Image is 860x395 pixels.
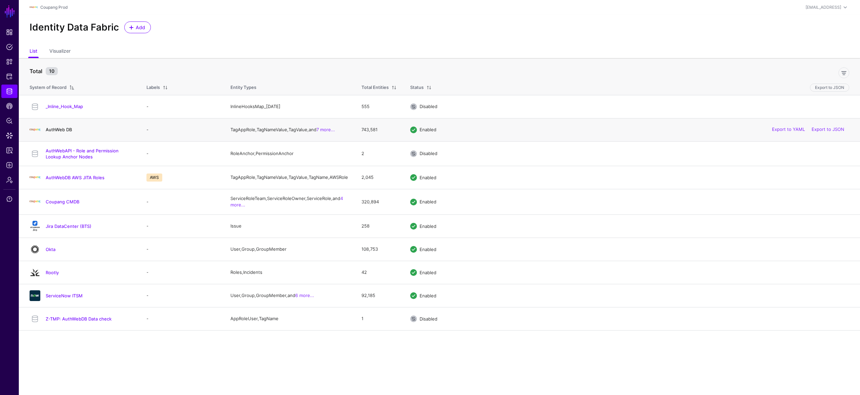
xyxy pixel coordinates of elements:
td: - [140,189,224,214]
td: User, Group, GroupMember, and [224,284,355,307]
td: InlineHooksMap_[DATE] [224,95,355,118]
div: System of Record [30,84,67,91]
td: 258 [355,214,403,238]
td: AppRoleUser, TagName [224,307,355,330]
td: - [140,238,224,261]
a: Okta [46,247,55,252]
a: SGNL [4,4,15,19]
td: - [140,214,224,238]
img: svg+xml;base64,PHN2ZyB3aWR0aD0iNjQiIGhlaWdodD0iNjQiIHZpZXdCb3g9IjAgMCA2NCA2NCIgZmlsbD0ibm9uZSIgeG... [30,290,40,301]
td: ServiceRoleTeam, ServiceRoleOwner, ServiceRole, and [224,189,355,214]
img: svg+xml;base64,PHN2ZyB3aWR0aD0iNjQiIGhlaWdodD0iNjQiIHZpZXdCb3g9IjAgMCA2NCA2NCIgZmlsbD0ibm9uZSIgeG... [30,244,40,255]
td: RoleAnchor, PermissionAnchor [224,141,355,166]
a: Dashboard [1,26,17,39]
span: Reports [6,147,13,154]
td: 555 [355,95,403,118]
td: 743,581 [355,118,403,141]
span: Policies [6,44,13,50]
td: - [140,284,224,307]
td: - [140,118,224,141]
a: Coupang CMDB [46,199,79,204]
a: Admin [1,173,17,187]
a: Jira DataCenter (BTS) [46,224,91,229]
a: ServiceNow ITSM [46,293,83,298]
a: Visualizer [49,45,71,58]
a: Protected Systems [1,70,17,83]
a: Export to YAML [772,127,805,132]
a: Z-TMP: AuthWebDB Data check [46,316,112,322]
a: 7 more... [316,127,335,132]
a: CAEP Hub [1,99,17,113]
a: _Inline_Hook_Map [46,104,83,109]
a: Data Lens [1,129,17,142]
a: Add [124,21,151,33]
span: Enabled [420,269,436,275]
td: TagAppRole, TagNameValue, TagValue, and [224,118,355,141]
a: Export to JSON [812,127,844,132]
span: Enabled [420,175,436,180]
td: 2,045 [355,166,403,189]
small: 10 [46,67,58,75]
td: 320,894 [355,189,403,214]
a: Logs [1,158,17,172]
span: Disabled [420,104,437,109]
span: Disabled [420,316,437,321]
td: User, Group, GroupMember [224,238,355,261]
a: Rootly [46,270,59,275]
div: Total Entities [361,84,389,91]
td: - [140,95,224,118]
img: svg+xml;base64,PHN2ZyB3aWR0aD0iMTQxIiBoZWlnaHQ9IjE2NCIgdmlld0JveD0iMCAwIDE0MSAxNjQiIGZpbGw9Im5vbm... [30,221,40,232]
td: - [140,141,224,166]
a: Reports [1,144,17,157]
img: svg+xml;base64,PHN2ZyBpZD0iTG9nbyIgeG1sbnM9Imh0dHA6Ly93d3cudzMub3JnLzIwMDAvc3ZnIiB3aWR0aD0iMTIxLj... [30,3,38,11]
td: 108,753 [355,238,403,261]
span: Identity Data Fabric [6,88,13,95]
span: Admin [6,177,13,183]
td: 92,185 [355,284,403,307]
td: 2 [355,141,403,166]
td: - [140,307,224,330]
span: AWS [146,174,162,182]
span: CAEP Hub [6,103,13,109]
span: Snippets [6,58,13,65]
span: Enabled [420,223,436,229]
td: 1 [355,307,403,330]
a: AuthWebAPI - Role and Permission Lookup Anchor Nodes [46,148,119,159]
span: Entity Types [230,85,256,90]
span: Dashboard [6,29,13,36]
td: Roles, Incidents [224,261,355,284]
span: Logs [6,162,13,168]
span: Enabled [420,246,436,252]
div: Labels [146,84,160,91]
a: Coupang Prod [40,5,68,10]
div: Status [410,84,424,91]
img: svg+xml;base64,PHN2ZyBpZD0iTG9nbyIgeG1sbnM9Imh0dHA6Ly93d3cudzMub3JnLzIwMDAvc3ZnIiB3aWR0aD0iMTIxLj... [30,172,40,183]
span: Support [6,196,13,202]
a: AuthWebDB AWS JITA Roles [46,175,104,180]
td: 42 [355,261,403,284]
a: 6 more... [295,293,314,298]
span: Protected Systems [6,73,13,80]
a: AuthWeb DB [46,127,72,132]
a: Policies [1,40,17,54]
a: List [30,45,37,58]
span: Enabled [420,199,436,204]
td: Issue [224,214,355,238]
h2: Identity Data Fabric [30,22,119,33]
strong: Total [30,68,42,75]
span: Add [135,24,146,31]
button: Export to JSON [810,84,849,92]
span: Policy Lens [6,117,13,124]
span: Data Lens [6,132,13,139]
a: Snippets [1,55,17,68]
td: TagAppRole, TagNameValue, TagValue, TagName, AWSRole [224,166,355,189]
img: svg+xml;base64,PHN2ZyBpZD0iTG9nbyIgeG1sbnM9Imh0dHA6Ly93d3cudzMub3JnLzIwMDAvc3ZnIiB3aWR0aD0iMTIxLj... [30,196,40,207]
span: Enabled [420,293,436,298]
td: - [140,261,224,284]
div: [EMAIL_ADDRESS] [806,4,841,10]
img: svg+xml;base64,PHN2ZyB3aWR0aD0iMjQiIGhlaWdodD0iMjQiIHZpZXdCb3g9IjAgMCAyNCAyNCIgZmlsbD0ibm9uZSIgeG... [30,267,40,278]
a: Policy Lens [1,114,17,128]
span: Disabled [420,151,437,156]
span: Enabled [420,127,436,132]
a: Identity Data Fabric [1,85,17,98]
